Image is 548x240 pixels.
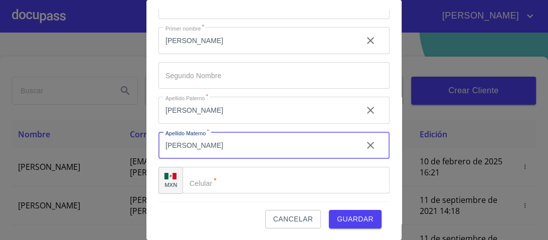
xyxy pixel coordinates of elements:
[358,133,383,157] button: clear input
[265,210,321,228] button: Cancelar
[358,29,383,53] button: clear input
[273,213,313,225] span: Cancelar
[329,210,382,228] button: Guardar
[337,213,374,225] span: Guardar
[358,98,383,122] button: clear input
[164,181,177,188] p: MXN
[164,173,176,180] img: R93DlvwvvjP9fbrDwZeCRYBHk45OWMq+AAOlFVsxT89f82nwPLnD58IP7+ANJEaWYhP0Tx8kkA0WlQMPQsAAgwAOmBj20AXj6...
